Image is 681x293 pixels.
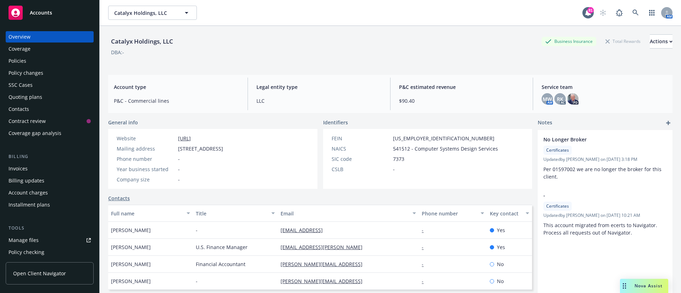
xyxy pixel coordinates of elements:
a: Overview [6,31,94,43]
div: Mailing address [117,145,175,152]
span: [STREET_ADDRESS] [178,145,223,152]
a: [PERSON_NAME][EMAIL_ADDRESS] [281,278,368,284]
span: Account type [114,83,239,91]
span: - [196,277,198,285]
div: Coverage [9,43,31,55]
span: Certificates [546,147,569,153]
a: Account charges [6,187,94,198]
div: Manage files [9,235,39,246]
div: Overview [9,31,31,43]
div: Installment plans [9,199,50,210]
div: SSC Cases [9,79,33,91]
div: Policy changes [9,67,43,79]
span: Nova Assist [635,283,663,289]
div: Catalyx Holdings, LLC [108,37,176,46]
span: $90.40 [399,97,524,105]
button: Full name [108,205,193,222]
a: Invoices [6,163,94,174]
div: Drag to move [620,279,629,293]
a: SSC Cases [6,79,94,91]
span: Service team [542,83,667,91]
span: U.S. Finance Manager [196,243,248,251]
div: Quoting plans [9,91,42,103]
div: Billing updates [9,175,44,186]
a: - [422,261,429,267]
img: photo [567,93,578,105]
span: - [178,165,180,173]
span: - [543,192,648,199]
div: Phone number [422,210,476,217]
div: Phone number [117,155,175,163]
span: Accounts [30,10,52,16]
div: Website [117,135,175,142]
button: Title [193,205,278,222]
button: Key contact [487,205,532,222]
span: MW [543,95,552,103]
a: Start snowing [596,6,610,20]
div: Company size [117,176,175,183]
div: Billing [6,153,94,160]
a: add [664,119,672,127]
span: Financial Accountant [196,260,245,268]
span: Per 01597002 we are no longer the broker for this client. [543,166,663,180]
div: Title [196,210,267,217]
span: - [196,226,198,234]
span: [PERSON_NAME] [111,243,151,251]
div: Invoices [9,163,28,174]
span: No [497,277,504,285]
div: Business Insurance [542,37,596,46]
span: P&C estimated revenue [399,83,524,91]
button: Email [278,205,419,222]
a: Manage files [6,235,94,246]
button: Nova Assist [620,279,668,293]
span: Catalyx Holdings, LLC [114,9,176,17]
a: Installment plans [6,199,94,210]
div: Actions [650,35,672,48]
span: [PERSON_NAME] [111,226,151,234]
a: Switch app [645,6,659,20]
button: Catalyx Holdings, LLC [108,6,197,20]
span: Identifiers [323,119,348,126]
span: Updated by [PERSON_NAME] on [DATE] 3:18 PM [543,156,667,163]
span: Open Client Navigator [13,270,66,277]
span: [PERSON_NAME] [111,277,151,285]
a: Contract review [6,115,94,127]
span: LLC [256,97,382,105]
span: - [393,165,395,173]
a: Contacts [6,103,94,115]
div: NAICS [332,145,390,152]
span: Legal entity type [256,83,382,91]
span: Yes [497,226,505,234]
div: Key contact [490,210,521,217]
div: 81 [587,7,594,13]
button: Actions [650,34,672,49]
a: Policy checking [6,247,94,258]
span: Yes [497,243,505,251]
span: RK [557,95,563,103]
a: Accounts [6,3,94,23]
div: Year business started [117,165,175,173]
span: [US_EMPLOYER_IDENTIFICATION_NUMBER] [393,135,494,142]
a: Policy changes [6,67,94,79]
a: [URL] [178,135,191,142]
a: Billing updates [6,175,94,186]
div: Full name [111,210,182,217]
a: - [422,244,429,250]
span: No Longer Broker [543,136,648,143]
button: Phone number [419,205,487,222]
a: Search [629,6,643,20]
span: General info [108,119,138,126]
a: Coverage gap analysis [6,128,94,139]
div: Policies [9,55,26,67]
div: -CertificatesUpdatedby [PERSON_NAME] on [DATE] 10:21 AMThis account migrated from ecerts to Navig... [538,186,672,242]
span: 541512 - Computer Systems Design Services [393,145,498,152]
span: Certificates [546,203,569,209]
div: Contract review [9,115,46,127]
span: P&C - Commercial lines [114,97,239,105]
span: Updated by [PERSON_NAME] on [DATE] 10:21 AM [543,212,667,219]
span: Notes [538,119,552,127]
a: Coverage [6,43,94,55]
div: Coverage gap analysis [9,128,61,139]
a: Policies [6,55,94,67]
a: - [422,227,429,233]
